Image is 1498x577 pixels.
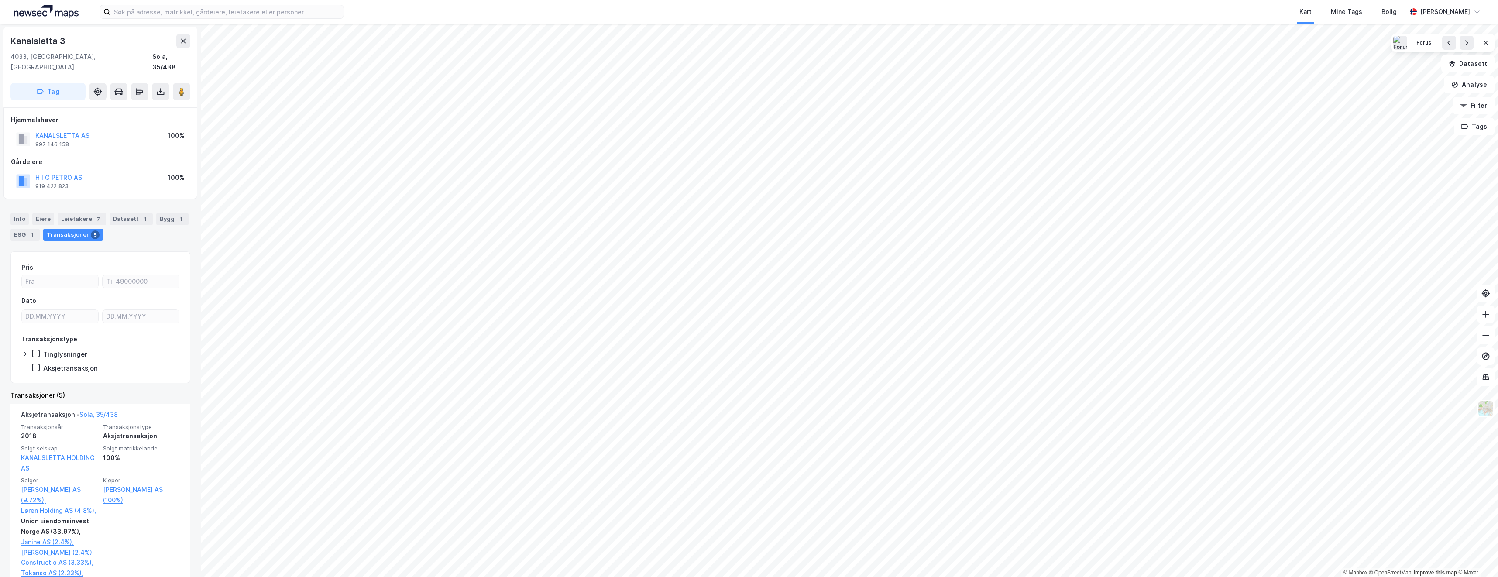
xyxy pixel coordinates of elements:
[91,230,100,239] div: 5
[58,213,106,225] div: Leietakere
[10,213,29,225] div: Info
[1414,570,1457,576] a: Improve this map
[156,213,189,225] div: Bygg
[10,34,67,48] div: Kanalsletta 3
[1369,570,1412,576] a: OpenStreetMap
[21,477,98,484] span: Selger
[21,484,98,505] a: [PERSON_NAME] AS (9.72%),
[1454,535,1498,577] div: Kontrollprogram for chat
[1420,7,1470,17] div: [PERSON_NAME]
[1343,570,1367,576] a: Mapbox
[21,537,98,547] a: Janine AS (2.4%),
[103,431,180,441] div: Aksjetransaksjon
[35,141,69,148] div: 997 146 158
[11,115,190,125] div: Hjemmelshaver
[21,454,95,472] a: KANALSLETTA HOLDING AS
[1393,36,1407,50] img: Forus
[176,215,185,223] div: 1
[14,5,79,18] img: logo.a4113a55bc3d86da70a041830d287a7e.svg
[1411,36,1437,50] button: Forus
[10,83,86,100] button: Tag
[168,131,185,141] div: 100%
[10,390,190,401] div: Transaksjoner (5)
[21,334,77,344] div: Transaksjonstype
[1416,39,1432,47] div: Forus
[21,445,98,452] span: Solgt selskap
[43,364,98,372] div: Aksjetransaksjon
[22,275,98,288] input: Fra
[103,477,180,484] span: Kjøper
[32,213,54,225] div: Eiere
[1331,7,1362,17] div: Mine Tags
[168,172,185,183] div: 100%
[1454,535,1498,577] iframe: Chat Widget
[1453,97,1495,114] button: Filter
[1299,7,1312,17] div: Kart
[152,52,190,72] div: Sola, 35/438
[22,310,98,323] input: DD.MM.YYYY
[94,215,103,223] div: 7
[1444,76,1495,93] button: Analyse
[110,213,153,225] div: Datasett
[1477,400,1494,417] img: Z
[103,423,180,431] span: Transaksjonstype
[21,409,118,423] div: Aksjetransaksjon -
[21,516,98,537] div: Union Eiendomsinvest Norge AS (33.97%),
[103,445,180,452] span: Solgt matrikkelandel
[21,505,98,516] a: Løren Holding AS (4.8%),
[11,157,190,167] div: Gårdeiere
[35,183,69,190] div: 919 422 823
[10,52,152,72] div: 4033, [GEOGRAPHIC_DATA], [GEOGRAPHIC_DATA]
[141,215,149,223] div: 1
[1454,118,1495,135] button: Tags
[1441,55,1495,72] button: Datasett
[103,275,179,288] input: Til 49000000
[27,230,36,239] div: 1
[110,5,344,18] input: Søk på adresse, matrikkel, gårdeiere, leietakere eller personer
[103,453,180,463] div: 100%
[79,411,118,418] a: Sola, 35/438
[21,431,98,441] div: 2018
[21,295,36,306] div: Dato
[21,262,33,273] div: Pris
[103,484,180,505] a: [PERSON_NAME] AS (100%)
[10,229,40,241] div: ESG
[21,547,98,558] a: [PERSON_NAME] (2.4%),
[21,557,98,568] a: Constructio AS (3.33%),
[1381,7,1397,17] div: Bolig
[103,310,179,323] input: DD.MM.YYYY
[43,229,103,241] div: Transaksjoner
[21,423,98,431] span: Transaksjonsår
[43,350,87,358] div: Tinglysninger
